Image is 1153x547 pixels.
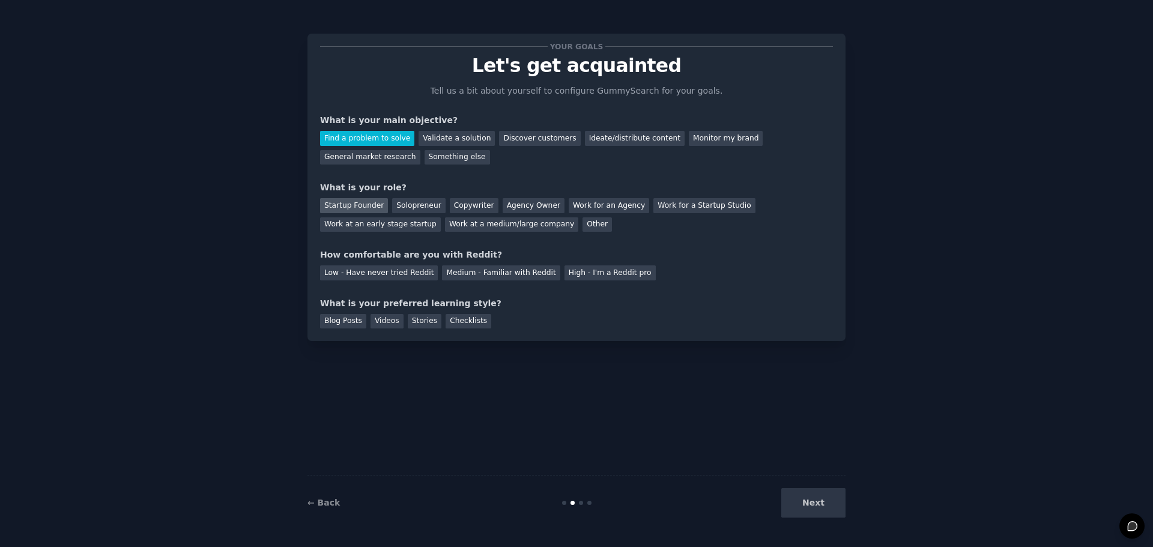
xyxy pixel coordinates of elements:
[408,314,441,329] div: Stories
[583,217,612,232] div: Other
[425,150,490,165] div: Something else
[320,131,414,146] div: Find a problem to solve
[585,131,685,146] div: Ideate/distribute content
[307,498,340,507] a: ← Back
[320,198,388,213] div: Startup Founder
[425,85,728,97] p: Tell us a bit about yourself to configure GummySearch for your goals.
[548,40,605,53] span: Your goals
[320,249,833,261] div: How comfortable are you with Reddit?
[653,198,755,213] div: Work for a Startup Studio
[320,297,833,310] div: What is your preferred learning style?
[320,114,833,127] div: What is your main objective?
[320,55,833,76] p: Let's get acquainted
[320,181,833,194] div: What is your role?
[689,131,763,146] div: Monitor my brand
[564,265,656,280] div: High - I'm a Reddit pro
[442,265,560,280] div: Medium - Familiar with Reddit
[503,198,564,213] div: Agency Owner
[320,265,438,280] div: Low - Have never tried Reddit
[371,314,404,329] div: Videos
[445,217,578,232] div: Work at a medium/large company
[569,198,649,213] div: Work for an Agency
[499,131,580,146] div: Discover customers
[419,131,495,146] div: Validate a solution
[320,150,420,165] div: General market research
[450,198,498,213] div: Copywriter
[446,314,491,329] div: Checklists
[320,217,441,232] div: Work at an early stage startup
[392,198,445,213] div: Solopreneur
[320,314,366,329] div: Blog Posts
